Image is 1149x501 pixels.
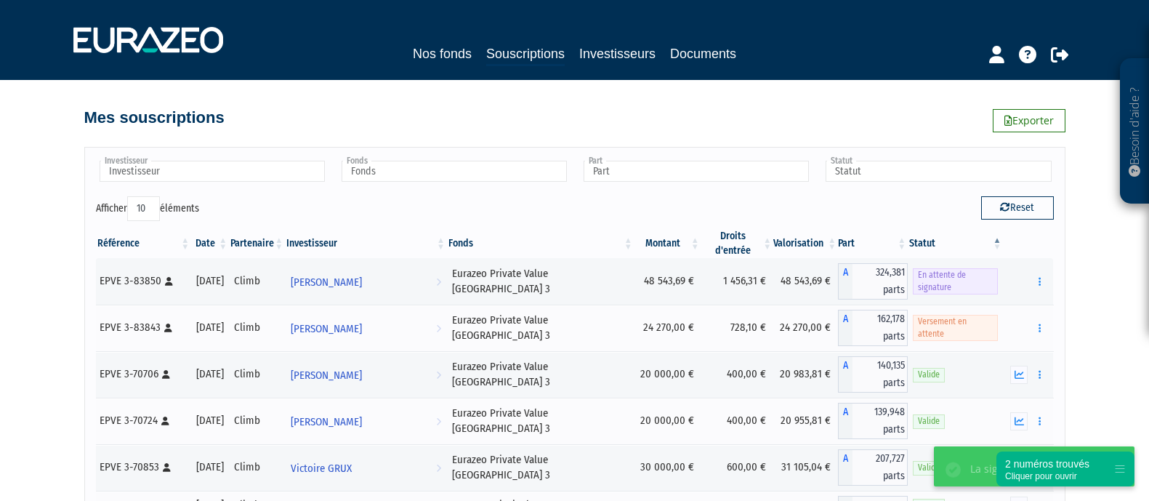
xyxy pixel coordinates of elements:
[838,263,908,300] div: A - Eurazeo Private Value Europe 3
[163,463,171,472] i: [Français] Personne physique
[634,258,701,305] td: 48 543,69 €
[291,455,352,482] span: Victoire GRUX
[773,444,838,491] td: 31 105,04 €
[436,455,441,482] i: Voir l'investisseur
[634,398,701,444] td: 20 000,00 €
[100,413,187,428] div: EPVE 3-70724
[913,268,998,294] span: En attente de signature
[452,359,629,390] div: Eurazeo Private Value [GEOGRAPHIC_DATA] 3
[773,351,838,398] td: 20 983,81 €
[701,351,774,398] td: 400,00 €
[196,320,224,335] div: [DATE]
[838,356,908,393] div: A - Eurazeo Private Value Europe 3
[852,263,908,300] span: 324,381 parts
[196,413,224,428] div: [DATE]
[913,368,945,382] span: Valide
[229,258,285,305] td: Climb
[913,315,998,341] span: Versement en attente
[701,258,774,305] td: 1 456,31 €
[285,229,447,258] th: Investisseur: activer pour trier la colonne par ordre croissant
[285,267,447,296] a: [PERSON_NAME]
[291,316,362,342] span: [PERSON_NAME]
[436,409,441,436] i: Voir l'investisseur
[100,366,187,382] div: EPVE 3-70706
[838,449,852,486] span: A
[1126,66,1143,197] p: Besoin d'aide ?
[229,351,285,398] td: Climb
[291,362,362,389] span: [PERSON_NAME]
[981,196,1054,220] button: Reset
[100,320,187,335] div: EPVE 3-83843
[838,229,908,258] th: Part: activer pour trier la colonne par ordre croissant
[285,406,447,436] a: [PERSON_NAME]
[229,444,285,491] td: Climb
[73,27,223,53] img: 1732889491-logotype_eurazeo_blanc_rvb.png
[436,362,441,389] i: Voir l'investisseur
[852,310,908,346] span: 162,178 parts
[447,229,634,258] th: Fonds: activer pour trier la colonne par ordre croissant
[852,356,908,393] span: 140,135 parts
[913,414,945,428] span: Valide
[838,449,908,486] div: A - Eurazeo Private Value Europe 3
[701,305,774,351] td: 728,10 €
[701,398,774,444] td: 400,00 €
[634,351,701,398] td: 20 000,00 €
[84,109,225,127] h4: Mes souscriptions
[838,263,852,300] span: A
[436,316,441,342] i: Voir l'investisseur
[852,449,908,486] span: 207,727 parts
[701,229,774,258] th: Droits d'entrée: activer pour trier la colonne par ordre croissant
[452,266,629,297] div: Eurazeo Private Value [GEOGRAPHIC_DATA] 3
[229,398,285,444] td: Climb
[196,273,224,289] div: [DATE]
[285,313,447,342] a: [PERSON_NAME]
[701,444,774,491] td: 600,00 €
[100,460,187,475] div: EPVE 3-70853
[838,310,852,346] span: A
[773,258,838,305] td: 48 543,69 €
[196,366,224,382] div: [DATE]
[436,269,441,296] i: Voir l'investisseur
[838,356,852,393] span: A
[634,444,701,491] td: 30 000,00 €
[452,452,629,484] div: Eurazeo Private Value [GEOGRAPHIC_DATA] 3
[773,398,838,444] td: 20 955,81 €
[908,229,1003,258] th: Statut : activer pour trier la colonne par ordre d&eacute;croissant
[162,370,170,379] i: [Français] Personne physique
[634,305,701,351] td: 24 270,00 €
[96,229,192,258] th: Référence : activer pour trier la colonne par ordre croissant
[579,44,656,64] a: Investisseurs
[164,324,172,332] i: [Français] Personne physique
[486,44,565,66] a: Souscriptions
[413,44,472,64] a: Nos fonds
[913,461,945,475] span: Valide
[161,417,169,425] i: [Français] Personne physique
[285,360,447,389] a: [PERSON_NAME]
[838,403,852,439] span: A
[993,109,1065,132] a: Exporter
[773,229,838,258] th: Valorisation: activer pour trier la colonne par ordre croissant
[191,229,229,258] th: Date: activer pour trier la colonne par ordre croissant
[634,229,701,258] th: Montant: activer pour trier la colonne par ordre croissant
[670,44,736,64] a: Documents
[838,403,908,439] div: A - Eurazeo Private Value Europe 3
[96,196,199,221] label: Afficher éléments
[127,196,160,221] select: Afficheréléments
[838,310,908,346] div: A - Eurazeo Private Value Europe 3
[852,403,908,439] span: 139,948 parts
[773,305,838,351] td: 24 270,00 €
[452,313,629,344] div: Eurazeo Private Value [GEOGRAPHIC_DATA] 3
[285,453,447,482] a: Victoire GRUX
[970,459,1113,474] div: La signature a été demandée
[452,406,629,437] div: Eurazeo Private Value [GEOGRAPHIC_DATA] 3
[165,277,173,286] i: [Français] Personne physique
[229,305,285,351] td: Climb
[291,269,362,296] span: [PERSON_NAME]
[229,229,285,258] th: Partenaire: activer pour trier la colonne par ordre croissant
[196,460,224,475] div: [DATE]
[100,273,187,289] div: EPVE 3-83850
[291,409,362,436] span: [PERSON_NAME]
